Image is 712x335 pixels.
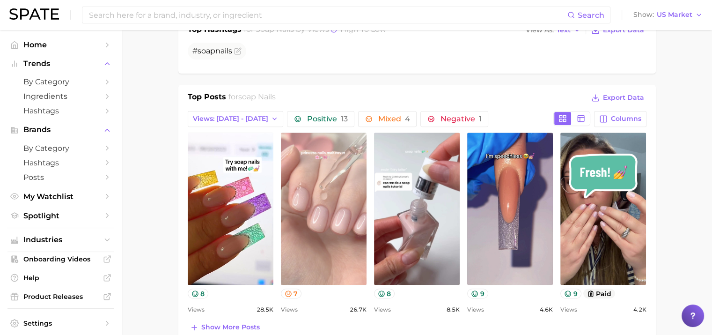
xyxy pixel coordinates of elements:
span: soap nails [256,25,294,34]
span: 13 [340,114,347,123]
span: Help [23,274,98,282]
a: Help [7,271,114,285]
button: Export Data [589,24,646,37]
span: 1 [478,114,481,123]
span: 4 [404,114,410,123]
button: paid [583,289,616,298]
a: Hashtags [7,104,114,118]
a: Spotlight [7,208,114,223]
button: Views: [DATE] - [DATE] [188,111,284,127]
span: Home [23,40,98,49]
button: 7 [281,289,302,298]
a: Settings [7,316,114,330]
h2: for [228,91,276,105]
input: Search here for a brand, industry, or ingredient [88,7,567,23]
button: 9 [467,289,488,298]
span: by Category [23,77,98,86]
span: Views [188,304,205,315]
a: Posts [7,170,114,185]
span: View As [526,28,554,33]
span: by Category [23,144,98,153]
button: 9 [560,289,581,298]
a: My Watchlist [7,189,114,204]
a: Ingredients [7,89,114,104]
a: Hashtags [7,156,114,170]
span: Product Releases [23,292,98,301]
button: Brands [7,123,114,137]
button: 8 [188,289,209,298]
span: Views [560,304,577,315]
button: View AsText [523,24,583,37]
button: ShowUS Market [631,9,705,21]
button: Industries [7,233,114,247]
a: Product Releases [7,290,114,304]
span: Export Data [603,94,644,102]
span: My Watchlist [23,192,98,201]
span: soap nails [238,92,276,101]
span: Hashtags [23,158,98,167]
span: Posts [23,173,98,182]
span: 4.6k [540,304,553,315]
button: 8 [374,289,395,298]
span: Hashtags [23,106,98,115]
span: 28.5k [257,304,273,315]
span: Ingredients [23,92,98,101]
span: nails [215,46,232,55]
span: Show [633,12,654,17]
span: Export Data [603,26,644,34]
span: US Market [657,12,692,17]
span: Search [578,11,604,20]
span: 4.2k [633,304,646,315]
button: Export Data [589,91,646,104]
a: by Category [7,74,114,89]
span: high to low [340,25,386,34]
span: Views [281,304,298,315]
span: Trends [23,60,98,68]
span: Negative [440,115,481,123]
a: Home [7,37,114,52]
h1: Top Hashtags [188,24,242,37]
span: Industries [23,236,98,244]
span: soap [198,46,215,55]
span: Views [374,304,391,315]
span: Columns [611,115,641,123]
button: Columns [594,111,646,127]
span: Mixed [378,115,410,123]
span: Brands [23,126,98,134]
a: by Category [7,141,114,156]
span: # [192,46,232,55]
a: Onboarding Videos [7,252,114,266]
span: Onboarding Videos [23,255,98,263]
span: Text [557,28,571,33]
span: 26.7k [350,304,367,315]
span: Show more posts [201,323,260,331]
span: Spotlight [23,211,98,220]
h2: for by Views [244,24,386,37]
h1: Top Posts [188,91,226,105]
span: Views [467,304,484,315]
button: Flag as miscategorized or irrelevant [234,47,242,55]
span: Settings [23,319,98,328]
img: SPATE [9,8,59,20]
span: Positive [307,115,347,123]
span: 8.5k [447,304,460,315]
button: Show more posts [188,321,262,334]
button: Trends [7,57,114,71]
span: Views: [DATE] - [DATE] [193,115,268,123]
